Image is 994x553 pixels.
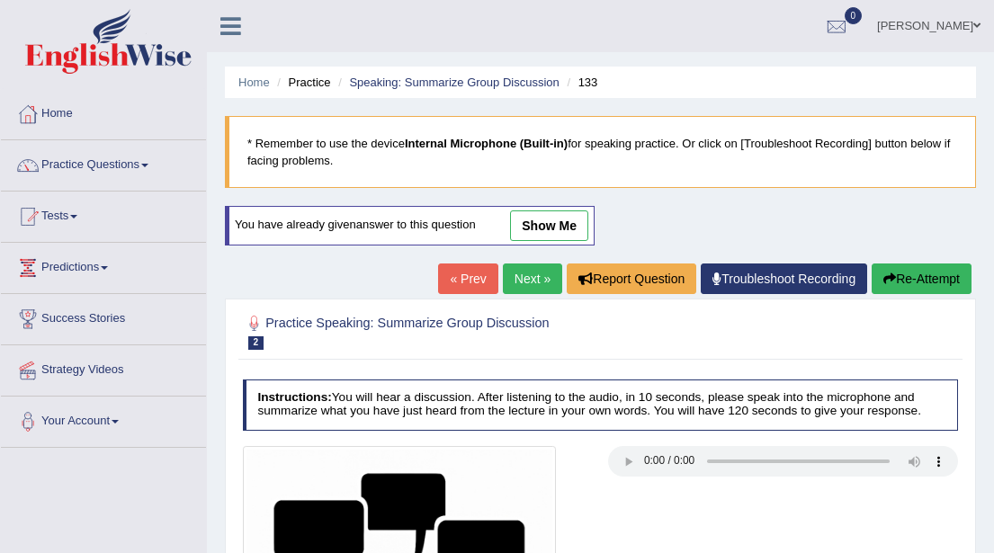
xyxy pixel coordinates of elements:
[1,192,206,236] a: Tests
[238,76,270,89] a: Home
[1,89,206,134] a: Home
[562,74,597,91] li: 133
[701,263,867,294] a: Troubleshoot Recording
[510,210,588,241] a: show me
[225,116,976,188] blockquote: * Remember to use the device for speaking practice. Or click on [Troubleshoot Recording] button b...
[1,294,206,339] a: Success Stories
[248,336,264,350] span: 2
[1,397,206,442] a: Your Account
[1,345,206,390] a: Strategy Videos
[243,379,959,431] h4: You will hear a discussion. After listening to the audio, in 10 seconds, please speak into the mi...
[567,263,696,294] button: Report Question
[872,263,972,294] button: Re-Attempt
[405,137,568,150] b: Internal Microphone (Built-in)
[503,263,562,294] a: Next »
[349,76,559,89] a: Speaking: Summarize Group Discussion
[1,243,206,288] a: Predictions
[225,206,595,245] div: You have already given answer to this question
[1,140,206,185] a: Practice Questions
[438,263,497,294] a: « Prev
[845,7,863,24] span: 0
[243,312,686,350] h2: Practice Speaking: Summarize Group Discussion
[273,74,330,91] li: Practice
[257,390,331,404] b: Instructions:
